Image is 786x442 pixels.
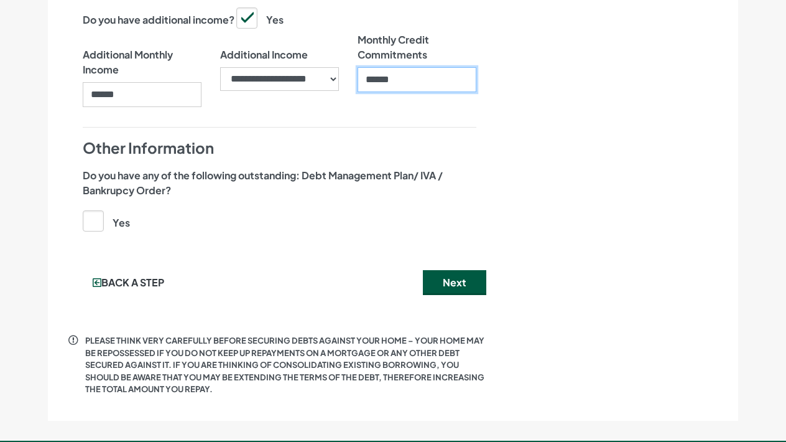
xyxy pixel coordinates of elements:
[83,168,476,198] label: Do you have any of the following outstanding: Debt Management Plan/ IVA / Bankrupcy Order?
[220,32,308,62] label: Additional Income
[236,7,284,27] label: Yes
[73,270,184,295] button: Back a step
[83,210,130,230] label: Yes
[358,32,476,62] label: Monthly Credit Commitments
[85,335,486,396] p: PLEASE THINK VERY CAREFULLY BEFORE SECURING DEBTS AGAINST YOUR HOME – YOUR HOME MAY BE REPOSSESSE...
[83,138,476,159] h4: Other Information
[423,270,486,295] button: Next
[83,32,201,77] label: Additional Monthly Income
[83,12,234,27] label: Do you have additional income?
